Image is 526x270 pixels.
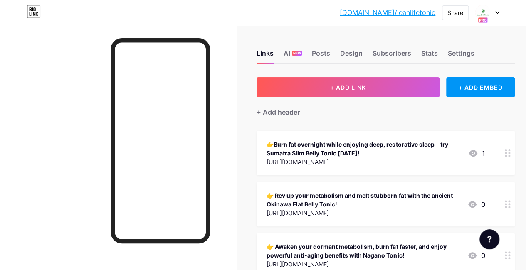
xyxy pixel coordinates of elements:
[257,107,300,117] div: + Add header
[475,5,491,20] img: leanlifetonic
[373,48,411,63] div: Subscribers
[447,48,474,63] div: Settings
[340,48,363,63] div: Design
[468,148,485,158] div: 1
[421,48,437,63] div: Stats
[467,199,485,209] div: 0
[267,191,461,209] div: 👉 Rev up your metabolism and melt stubborn fat with the ancient Okinawa Flat Belly Tonic!
[267,242,461,260] div: 👉 Awaken your dormant metabolism, burn fat faster, and enjoy powerful anti-aging benefits with Na...
[330,84,366,91] span: + ADD LINK
[467,250,485,260] div: 0
[446,77,515,97] div: + ADD EMBED
[340,7,435,17] a: [DOMAIN_NAME]/leanlifetonic
[267,140,462,157] div: 👉Burn fat overnight while enjoying deep, restorative sleep—try Sumatra Slim Belly Tonic [DATE]!
[312,48,330,63] div: Posts
[447,8,463,17] div: Share
[267,157,462,166] div: [URL][DOMAIN_NAME]
[267,260,461,268] div: [URL][DOMAIN_NAME]
[293,51,301,56] span: NEW
[257,77,440,97] button: + ADD LINK
[284,48,302,63] div: AI
[267,209,461,217] div: [URL][DOMAIN_NAME]
[257,48,274,63] div: Links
